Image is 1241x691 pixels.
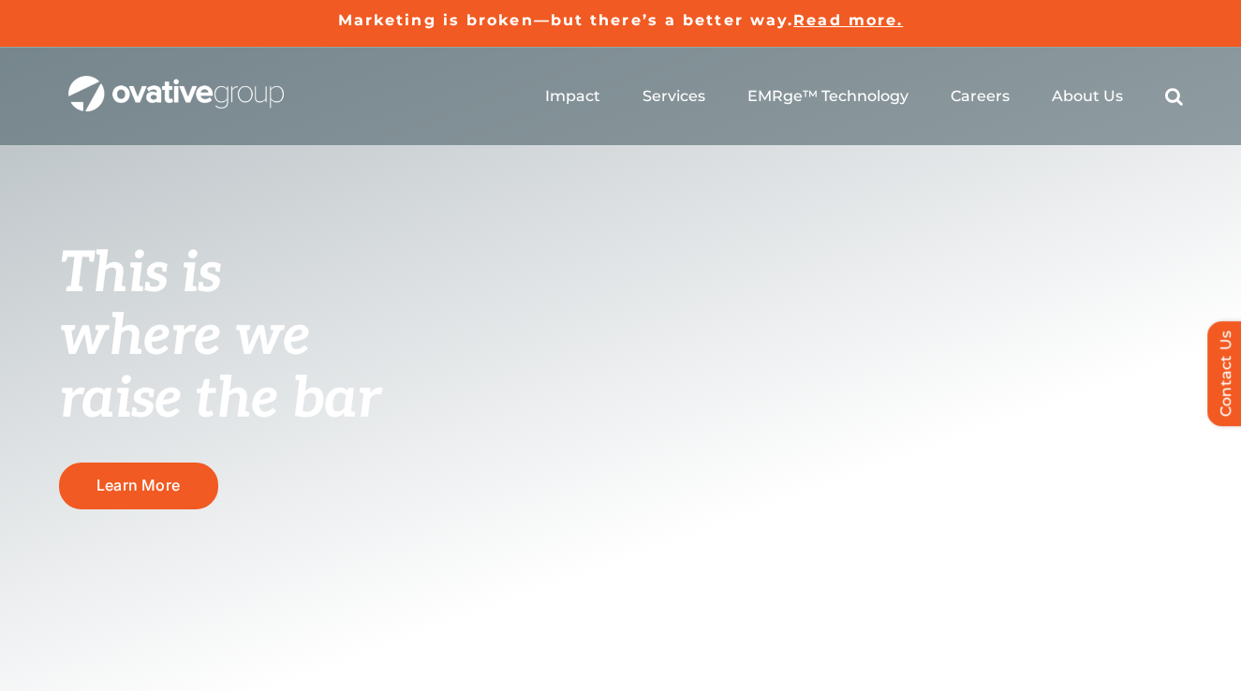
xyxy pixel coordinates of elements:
span: Learn More [96,477,180,494]
span: This is [59,241,222,308]
a: Services [643,87,705,106]
nav: Menu [545,66,1183,126]
a: Search [1165,87,1183,106]
a: Careers [951,87,1010,106]
a: Learn More [59,463,218,508]
span: where we raise the bar [59,303,380,434]
a: Impact [545,87,600,106]
a: Marketing is broken—but there’s a better way. [338,11,794,29]
a: OG_Full_horizontal_WHT [68,74,284,92]
a: Read more. [793,11,903,29]
a: EMRge™ Technology [747,87,909,106]
a: About Us [1052,87,1123,106]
